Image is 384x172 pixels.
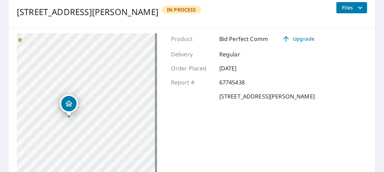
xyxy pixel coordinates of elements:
[219,35,268,43] p: Bid Perfect Comm
[219,92,315,101] p: [STREET_ADDRESS][PERSON_NAME]
[17,6,158,18] div: [STREET_ADDRESS][PERSON_NAME]
[336,2,367,13] button: filesDropdownBtn-67745438
[219,78,261,87] p: 67745438
[60,95,78,116] div: Dropped pin, building 1, Residential property, 9545 Willits Rd Mayville, MI 48744
[219,64,261,73] p: [DATE]
[171,35,213,43] p: Product
[280,35,316,43] span: Upgrade
[276,33,320,44] a: Upgrade
[171,50,213,59] p: Delivery
[171,78,213,87] p: Report #
[171,64,213,73] p: Order Placed
[163,6,200,13] span: In Process
[342,4,364,12] span: Files
[219,50,261,59] p: Regular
